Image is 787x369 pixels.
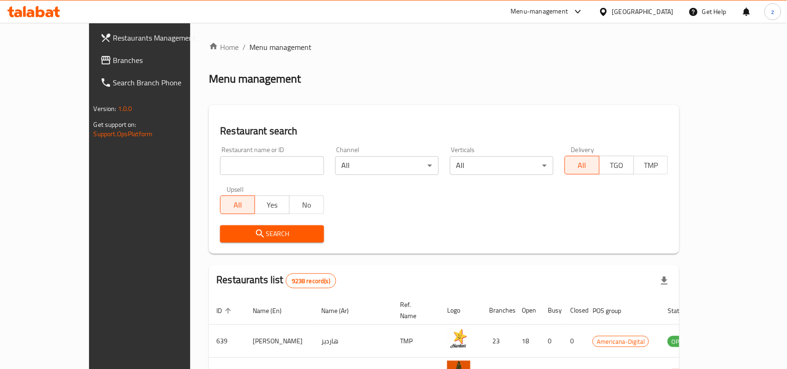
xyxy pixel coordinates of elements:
a: Search Branch Phone [93,71,221,94]
button: TMP [634,156,669,174]
label: Upsell [227,186,244,193]
button: TGO [599,156,634,174]
th: Branches [482,296,514,325]
span: TGO [603,159,630,172]
button: All [220,195,255,214]
div: All [450,156,553,175]
span: All [224,198,251,212]
td: 18 [514,325,540,358]
div: Export file [653,270,676,292]
span: Search Branch Phone [113,77,213,88]
span: POS group [593,305,633,316]
button: Search [220,225,324,243]
span: 1.0.0 [118,103,132,115]
span: Name (En) [253,305,294,316]
nav: breadcrumb [209,42,679,53]
h2: Menu management [209,71,301,86]
a: Home [209,42,239,53]
button: All [565,156,600,174]
span: Ref. Name [400,299,428,321]
button: Yes [255,195,290,214]
li: / [242,42,246,53]
span: Menu management [249,42,311,53]
a: Branches [93,49,221,71]
h2: Restaurant search [220,124,668,138]
span: All [569,159,596,172]
td: 0 [540,325,563,358]
td: هارديز [314,325,393,358]
th: Busy [540,296,563,325]
th: Logo [440,296,482,325]
span: Name (Ar) [321,305,361,316]
div: Total records count [286,273,336,288]
th: Closed [563,296,585,325]
td: TMP [393,325,440,358]
span: 9238 record(s) [286,277,336,285]
span: Status [668,305,698,316]
td: 0 [563,325,585,358]
span: TMP [638,159,665,172]
label: Delivery [571,146,594,153]
span: Search [228,228,316,240]
input: Search for restaurant name or ID.. [220,156,324,175]
span: Get support on: [94,118,137,131]
span: Branches [113,55,213,66]
span: OPEN [668,336,690,347]
div: [GEOGRAPHIC_DATA] [612,7,674,17]
div: All [335,156,439,175]
div: Menu-management [511,6,568,17]
span: Restaurants Management [113,32,213,43]
span: z [772,7,774,17]
th: Open [514,296,540,325]
td: 23 [482,325,514,358]
td: 639 [209,325,245,358]
a: Restaurants Management [93,27,221,49]
span: Version: [94,103,117,115]
img: Hardee's [447,327,470,351]
h2: Restaurants list [216,273,336,288]
td: [PERSON_NAME] [245,325,314,358]
a: Support.OpsPlatform [94,128,153,140]
button: No [289,195,324,214]
span: ID [216,305,234,316]
span: Yes [259,198,286,212]
span: No [293,198,320,212]
span: Americana-Digital [593,336,649,347]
